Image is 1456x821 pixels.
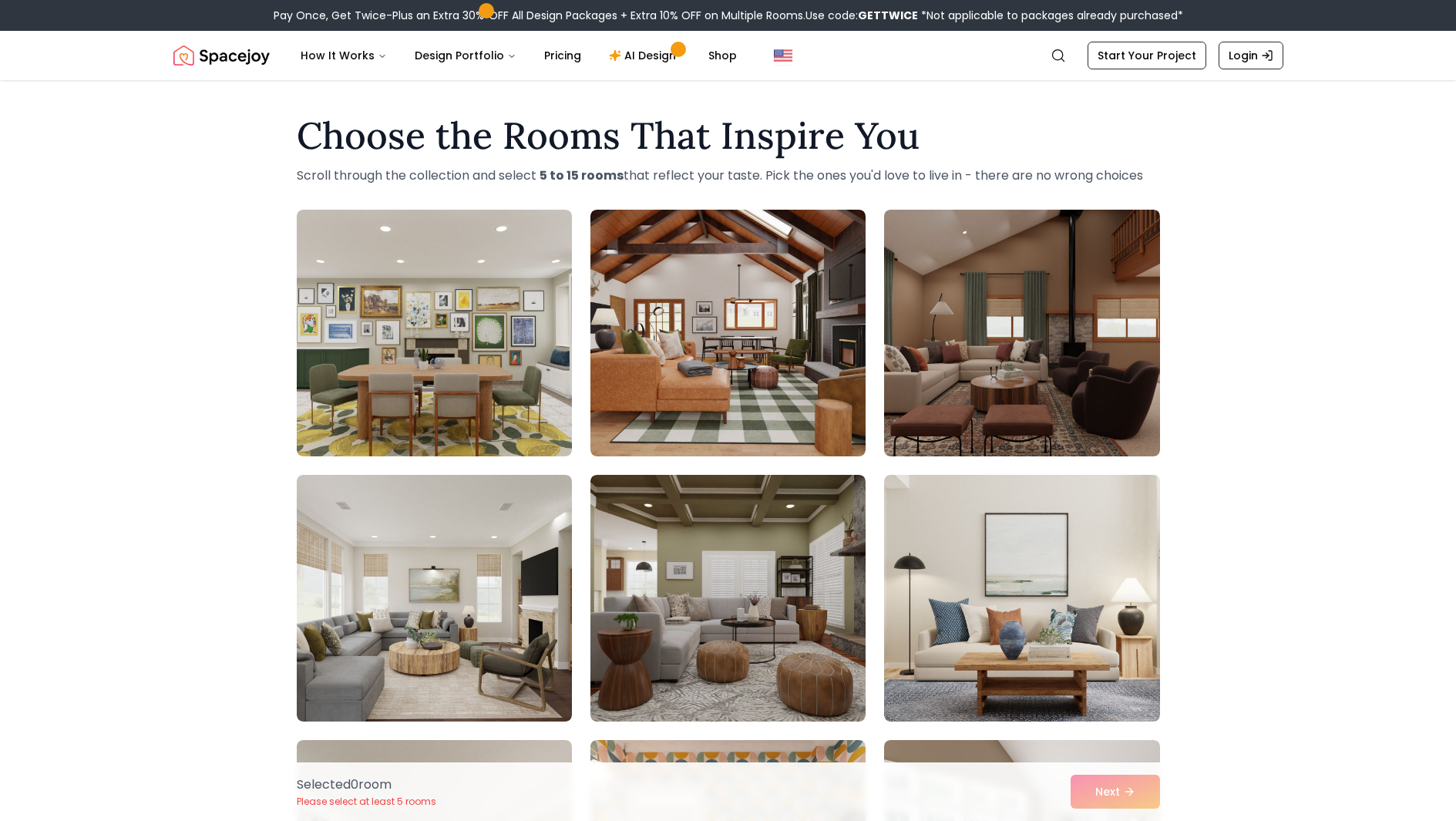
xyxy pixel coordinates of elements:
[402,40,529,71] button: Design Portfolio
[173,31,1283,80] nav: Global
[297,776,436,794] p: Selected 0 room
[1219,42,1283,69] a: Login
[884,475,1159,722] img: Room room-6
[884,210,1159,456] img: Room room-3
[540,167,624,184] strong: 5 to 15 rooms
[532,40,593,71] a: Pricing
[297,796,436,808] p: Please select at least 5 rooms
[590,210,866,456] img: Room room-2
[297,475,572,722] img: Room room-4
[805,8,918,23] span: Use code:
[297,210,572,456] img: Room room-1
[173,40,270,71] img: Spacejoy Logo
[274,8,1183,23] div: Pay Once, Get Twice-Plus an Extra 30% OFF All Design Packages + Extra 10% OFF on Multiple Rooms.
[918,8,1183,23] span: *Not applicable to packages already purchased*
[774,46,792,65] img: United States
[696,40,749,71] a: Shop
[288,40,399,71] button: How It Works
[858,8,918,23] b: GETTWICE
[297,167,1160,185] p: Scroll through the collection and select that reflect your taste. Pick the ones you'd love to liv...
[173,40,270,71] a: Spacejoy
[297,117,1160,154] h1: Choose the Rooms That Inspire You
[288,40,749,71] nav: Main
[590,475,866,722] img: Room room-5
[1088,42,1206,69] a: Start Your Project
[597,40,693,71] a: AI Design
